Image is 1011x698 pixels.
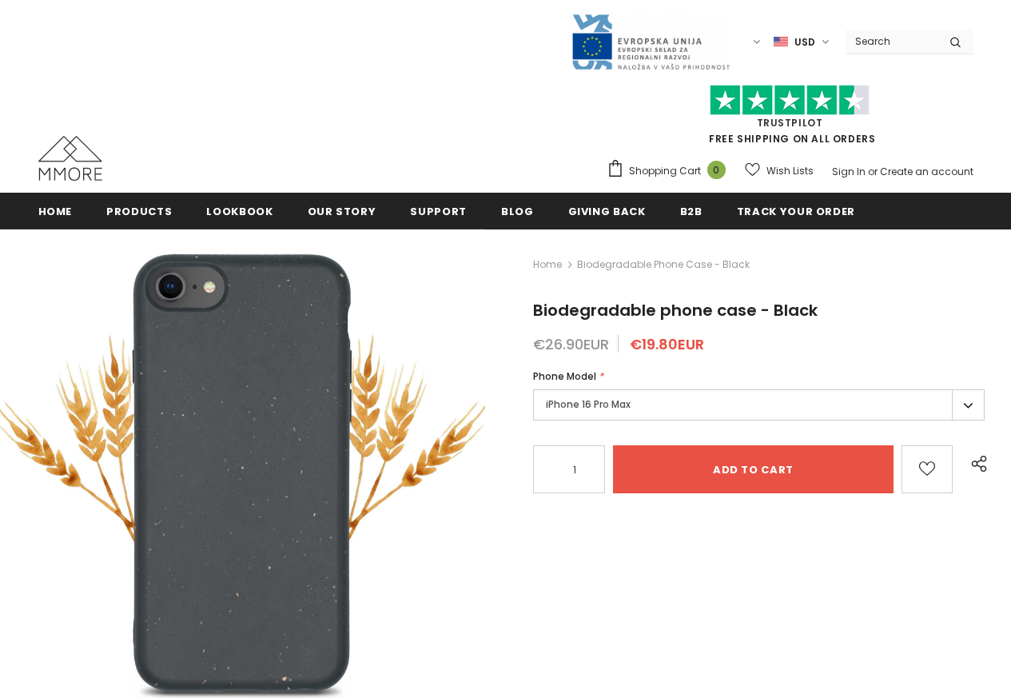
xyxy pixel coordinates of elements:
[501,204,534,219] span: Blog
[607,159,734,183] a: Shopping Cart 0
[680,193,703,229] a: B2B
[680,204,703,219] span: B2B
[757,116,823,130] a: Trustpilot
[308,193,376,229] a: Our Story
[410,204,467,219] span: support
[106,204,172,219] span: Products
[501,193,534,229] a: Blog
[533,369,596,383] span: Phone Model
[737,204,855,219] span: Track your order
[794,34,815,50] span: USD
[577,255,750,274] span: Biodegradable phone case - Black
[410,193,467,229] a: support
[607,92,973,146] span: FREE SHIPPING ON ALL ORDERS
[846,30,937,53] input: Search Site
[737,193,855,229] a: Track your order
[308,204,376,219] span: Our Story
[568,193,646,229] a: Giving back
[629,163,701,179] span: Shopping Cart
[568,204,646,219] span: Giving back
[533,389,985,421] label: iPhone 16 Pro Max
[38,204,73,219] span: Home
[106,193,172,229] a: Products
[774,35,788,49] img: USD
[206,204,273,219] span: Lookbook
[533,255,562,274] a: Home
[38,136,102,181] img: MMORE Cases
[868,165,878,178] span: or
[533,299,818,321] span: Biodegradable phone case - Black
[766,163,814,179] span: Wish Lists
[613,445,894,493] input: Add to cart
[832,165,866,178] a: Sign In
[745,157,814,185] a: Wish Lists
[710,85,870,116] img: Trust Pilot Stars
[533,334,609,354] span: €26.90EUR
[707,161,726,179] span: 0
[571,34,730,48] a: Javni Razpis
[38,193,73,229] a: Home
[206,193,273,229] a: Lookbook
[571,13,730,71] img: Javni Razpis
[880,165,973,178] a: Create an account
[630,334,704,354] span: €19.80EUR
